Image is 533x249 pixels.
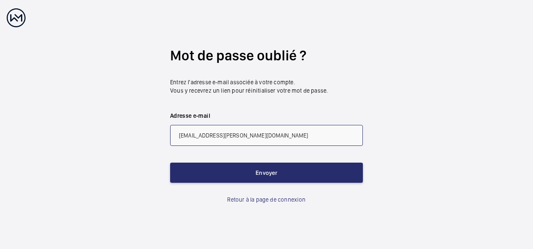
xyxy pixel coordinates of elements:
[170,46,363,65] h2: Mot de passe oublié ?
[227,195,305,204] a: Retour à la page de connexion
[170,125,363,146] input: abc@xyz
[170,112,363,120] label: Adresse e-mail
[170,78,363,95] p: Entrez l'adresse e-mail associée à votre compte. Vous y recevrez un lien pour réinitialiser votre...
[170,163,363,183] button: Envoyer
